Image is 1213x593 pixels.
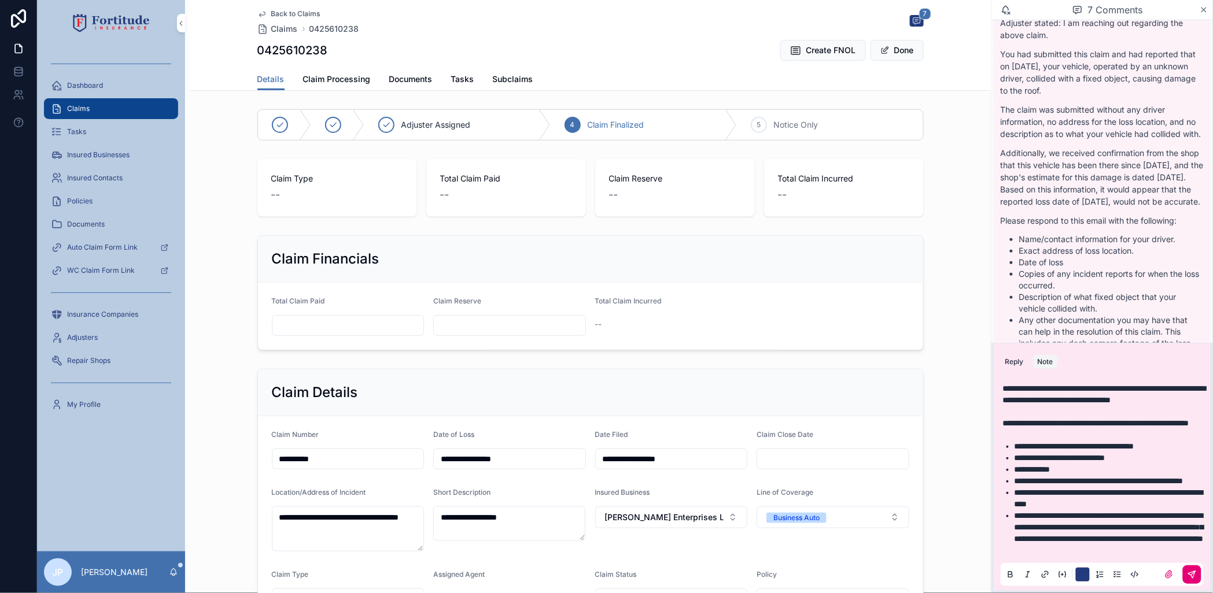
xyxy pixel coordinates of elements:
button: Done [871,40,924,61]
a: Tasks [451,69,474,92]
span: Dashboard [67,81,103,90]
span: JP [53,565,64,579]
img: App logo [73,14,150,32]
span: Claim Reserve [433,296,481,305]
span: 7 [919,8,931,20]
a: Documents [44,214,178,235]
div: scrollable content [37,46,185,430]
a: WC Claim Form Link [44,260,178,281]
a: Dashboard [44,75,178,96]
span: Line of Coverage [757,488,813,496]
a: Adjusters [44,327,178,348]
button: Note [1033,355,1058,369]
span: Insured Businesses [67,150,130,160]
span: Claim Processing [303,73,371,85]
a: Subclaims [493,69,533,92]
a: Claims [44,98,178,119]
a: Claims [257,23,298,35]
button: Select Button [757,506,909,528]
span: -- [440,187,449,203]
span: Create FNOL [806,45,856,56]
span: Claim Reserve [609,173,741,184]
span: Documents [389,73,433,85]
span: -- [778,187,787,203]
span: Insurance Companies [67,310,138,319]
button: Select Button [595,506,748,528]
p: [PERSON_NAME] [81,566,148,578]
span: Claim Number [272,430,319,439]
span: Short Description [433,488,491,496]
span: Details [257,73,285,85]
p: Additionally, we received confirmation from the shop that this vehicle has been there since [DATE... [1001,147,1204,207]
a: Tasks [44,121,178,142]
span: 0425610238 [309,23,359,35]
li: Description of what fixed object that your vehicle collided with. [1019,291,1204,314]
p: The claim was submitted without any driver information, no address for the loss location, and no ... [1001,103,1204,140]
span: 5 [757,120,761,129]
span: Policy [757,570,777,579]
a: Policies [44,191,178,212]
span: [PERSON_NAME] Enterprises LLC [605,512,724,523]
div: Business Auto [773,513,820,523]
span: Date of Loss [433,430,474,439]
span: Total Claim Paid [272,296,325,305]
span: Documents [67,220,105,229]
span: Total Claim Paid [440,173,572,184]
span: Tasks [451,73,474,85]
span: Tasks [67,127,86,136]
span: WC Claim Form Link [67,266,135,275]
li: Exact address of loss location. [1019,245,1204,257]
span: Total Claim Incurred [778,173,910,184]
a: Claim Processing [303,69,371,92]
span: Repair Shops [67,356,110,365]
li: Name/contact information for your driver. [1019,234,1204,245]
a: Auto Claim Form Link [44,237,178,258]
span: Insured Business [595,488,650,496]
div: Note [1038,357,1053,366]
a: My Profile [44,394,178,415]
span: Back to Claims [271,9,320,18]
span: Claim Close Date [757,430,813,439]
li: Copies of any incident reports for when the loss occurred. [1019,268,1204,291]
p: Please respond to this email with the following: [1001,214,1204,227]
a: Details [257,69,285,91]
span: Policies [67,197,93,206]
a: Insured Businesses [44,144,178,165]
span: Notice Only [774,119,819,131]
a: Back to Claims [257,9,320,18]
span: Subclaims [493,73,533,85]
span: Adjusters [67,333,98,342]
li: Date of loss [1019,257,1204,268]
button: Create FNOL [780,40,866,61]
span: Location/Address of Incident [272,488,366,496]
span: Claims [271,23,298,35]
h2: Claim Details [272,383,358,402]
span: Assigned Agent [433,570,485,579]
li: Any other documentation you may have that can help in the resolution of this claim. This includes... [1019,314,1204,372]
span: Claim Status [595,570,637,579]
a: Insured Contacts [44,168,178,188]
span: 4 [570,120,575,129]
a: Insurance Companies [44,304,178,325]
a: Documents [389,69,433,92]
span: Claim Type [271,173,403,184]
span: -- [271,187,281,203]
span: Insured Contacts [67,173,123,183]
span: Adjuster Assigned [401,119,471,131]
p: You had submitted this claim and had reported that on [DATE], your vehicle, operated by an unknow... [1001,48,1204,97]
button: 7 [910,15,924,29]
span: 7 Comments [1087,3,1142,17]
button: Reply [1001,355,1028,369]
a: Repair Shops [44,350,178,371]
span: Auto Claim Form Link [67,243,138,252]
span: Claim Finalized [588,119,644,131]
h2: Claim Financials [272,250,379,268]
p: Adjuster stated: I am reaching out regarding the above claim. [1001,17,1204,41]
span: Claims [67,104,90,113]
h1: 0425610238 [257,42,328,58]
span: My Profile [67,400,101,409]
span: -- [609,187,618,203]
span: -- [595,318,602,330]
span: Claim Type [272,570,309,579]
span: Total Claim Incurred [595,296,662,305]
